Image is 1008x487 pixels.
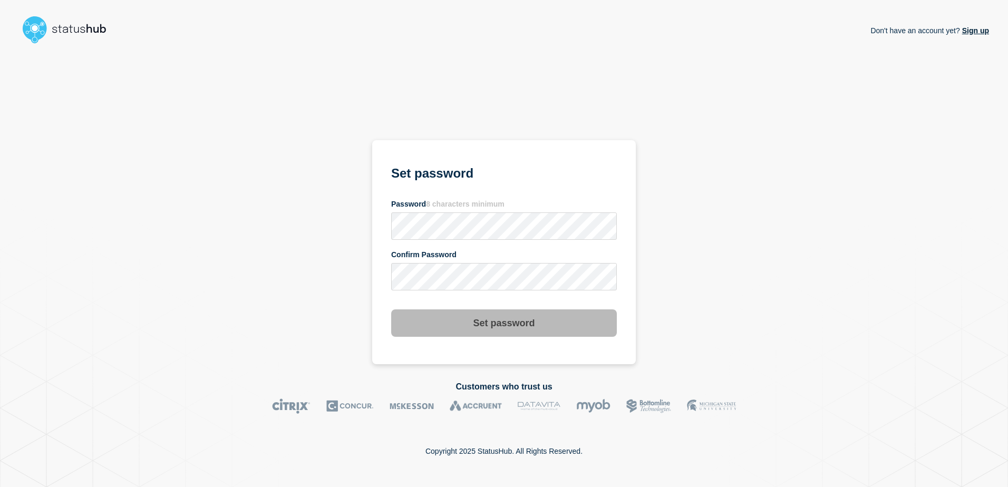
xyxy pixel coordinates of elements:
[391,200,505,208] span: Password
[426,200,505,208] span: 8 characters minimum
[687,398,736,414] img: MSU logo
[391,309,617,337] button: Set password
[326,398,374,414] img: Concur logo
[391,212,617,240] input: password input
[626,398,671,414] img: Bottomline logo
[272,398,311,414] img: Citrix logo
[450,398,502,414] img: Accruent logo
[390,398,434,414] img: McKesson logo
[19,382,989,392] h2: Customers who trust us
[518,398,560,414] img: DataVita logo
[870,18,989,43] p: Don't have an account yet?
[391,263,617,290] input: confirm password input
[391,164,617,190] h1: Set password
[576,398,610,414] img: myob logo
[391,250,457,259] span: Confirm Password
[19,13,119,46] img: StatusHub logo
[425,447,583,455] p: Copyright 2025 StatusHub. All Rights Reserved.
[960,26,989,35] a: Sign up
